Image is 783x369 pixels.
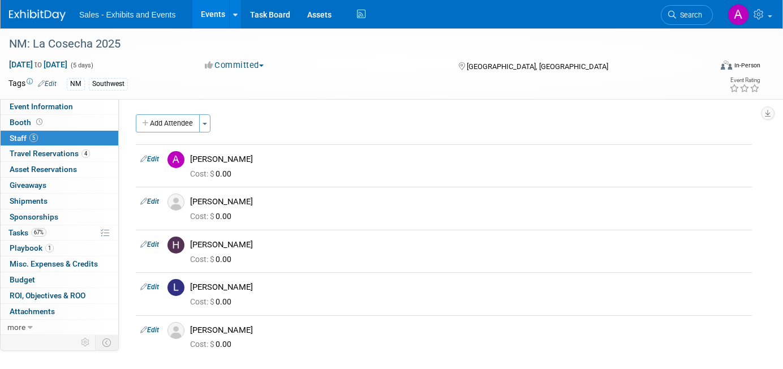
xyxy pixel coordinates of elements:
div: In-Person [734,61,760,70]
img: Associate-Profile-5.png [167,194,184,211]
a: Travel Reservations4 [1,146,118,161]
span: Cost: $ [190,169,216,178]
button: Add Attendee [136,114,200,132]
span: [GEOGRAPHIC_DATA], [GEOGRAPHIC_DATA] [467,62,608,71]
span: 0.00 [190,340,236,349]
span: Asset Reservations [10,165,77,174]
span: (5 days) [70,62,93,69]
img: H.jpg [167,237,184,254]
span: 0.00 [190,212,236,221]
a: ROI, Objectives & ROO [1,288,118,303]
span: Shipments [10,196,48,205]
a: Staff5 [1,131,118,146]
a: Booth [1,115,118,130]
span: Tasks [8,228,46,237]
img: ExhibitDay [9,10,66,21]
a: Edit [140,326,159,334]
span: Cost: $ [190,212,216,221]
img: Format-Inperson.png [721,61,732,70]
a: Misc. Expenses & Credits [1,256,118,272]
span: Sponsorships [10,212,58,221]
div: NM: La Cosecha 2025 [5,34,696,54]
span: more [7,323,25,332]
img: Associate-Profile-5.png [167,322,184,339]
span: 0.00 [190,297,236,306]
td: Tags [8,78,57,91]
span: Playbook [10,243,54,252]
div: [PERSON_NAME] [190,154,747,165]
span: 5 [29,134,38,142]
span: Cost: $ [190,255,216,264]
span: Cost: $ [190,297,216,306]
a: Attachments [1,304,118,319]
div: [PERSON_NAME] [190,282,747,293]
div: Event Format [649,59,761,76]
a: Playbook1 [1,241,118,256]
a: Edit [140,198,159,205]
a: Budget [1,272,118,288]
span: Sales - Exhibits and Events [79,10,175,19]
a: Asset Reservations [1,162,118,177]
a: Tasks67% [1,225,118,241]
span: Event Information [10,102,73,111]
span: [DATE] [DATE] [8,59,68,70]
img: A.jpg [167,151,184,168]
span: Travel Reservations [10,149,90,158]
div: NM [67,78,85,90]
span: Staff [10,134,38,143]
span: 67% [31,228,46,237]
span: Cost: $ [190,340,216,349]
div: [PERSON_NAME] [190,239,747,250]
img: L.jpg [167,279,184,296]
a: Edit [140,283,159,291]
span: to [33,60,44,69]
a: Edit [140,241,159,248]
span: 1 [45,244,54,252]
a: Giveaways [1,178,118,193]
span: 0.00 [190,169,236,178]
a: Shipments [1,194,118,209]
div: [PERSON_NAME] [190,196,747,207]
a: Sponsorships [1,209,118,225]
span: Attachments [10,307,55,316]
a: Search [661,5,713,25]
a: Edit [140,155,159,163]
span: 0.00 [190,255,236,264]
span: Search [676,11,702,19]
td: Personalize Event Tab Strip [76,335,96,350]
div: Southwest [89,78,128,90]
span: Booth not reserved yet [34,118,45,126]
button: Committed [201,59,268,71]
span: 4 [81,149,90,158]
img: Alexandra Horne [728,4,749,25]
a: more [1,320,118,335]
span: Misc. Expenses & Credits [10,259,98,268]
td: Toggle Event Tabs [96,335,119,350]
a: Edit [38,80,57,88]
a: Event Information [1,99,118,114]
span: Giveaways [10,181,46,190]
div: [PERSON_NAME] [190,325,747,336]
span: ROI, Objectives & ROO [10,291,85,300]
span: Booth [10,118,45,127]
span: Budget [10,275,35,284]
div: Event Rating [729,78,760,83]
